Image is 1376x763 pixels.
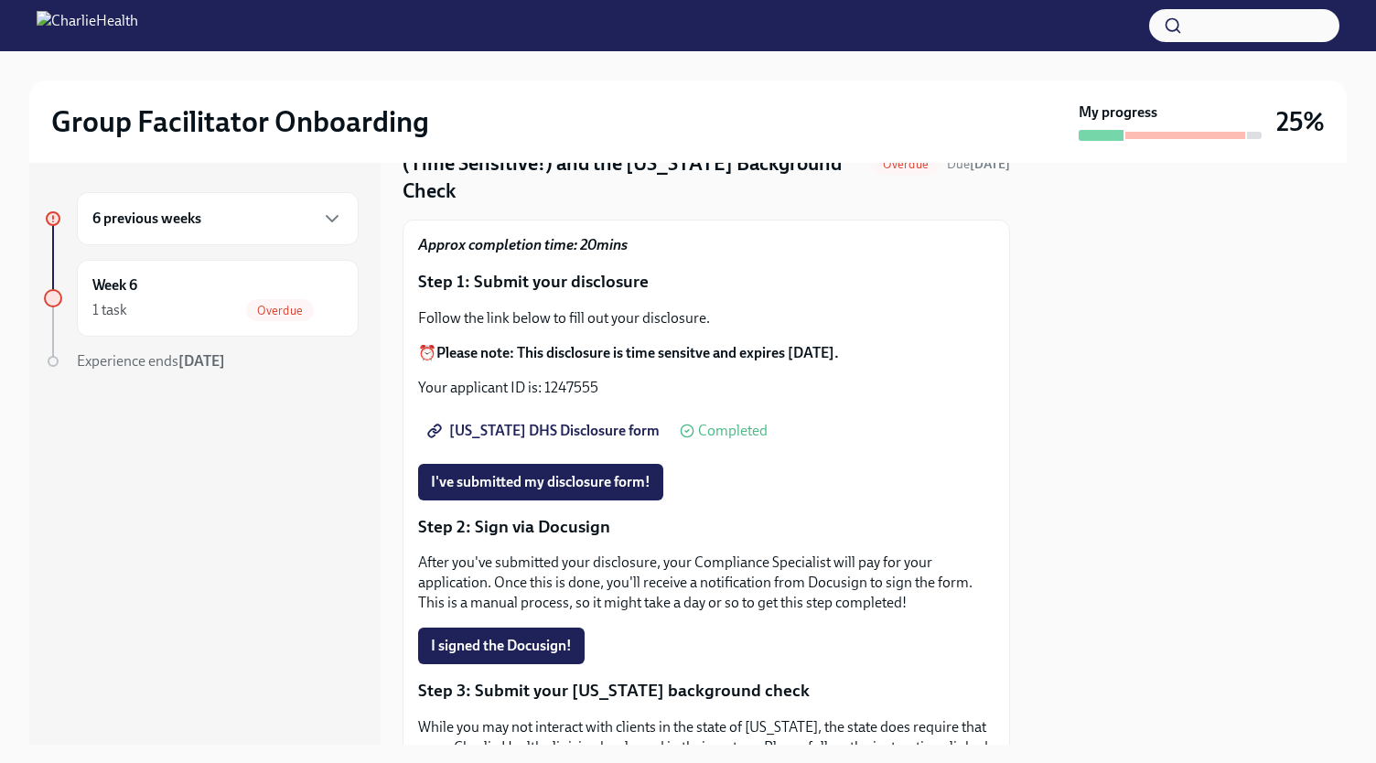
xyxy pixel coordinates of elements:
[92,275,137,296] h6: Week 6
[872,157,940,171] span: Overdue
[418,515,994,539] p: Step 2: Sign via Docusign
[178,352,225,370] strong: [DATE]
[77,352,225,370] span: Experience ends
[418,413,672,449] a: [US_STATE] DHS Disclosure form
[418,628,585,664] button: I signed the Docusign!
[431,637,572,655] span: I signed the Docusign!
[418,270,994,294] p: Step 1: Submit your disclosure
[947,156,1010,172] span: Due
[418,308,994,328] p: Follow the link below to fill out your disclosure.
[92,209,201,229] h6: 6 previous weeks
[1079,102,1157,123] strong: My progress
[37,11,138,40] img: CharlieHealth
[436,344,839,361] strong: Please note: This disclosure is time sensitve and expires [DATE].
[418,553,994,613] p: After you've submitted your disclosure, your Compliance Specialist will pay for your application....
[418,236,628,253] strong: Approx completion time: 20mins
[1276,105,1325,138] h3: 25%
[418,464,663,500] button: I've submitted my disclosure form!
[44,260,359,337] a: Week 61 taskOverdue
[403,123,865,205] h4: Submit & Sign The [US_STATE] Disclosure Form (Time Sensitive!) and the [US_STATE] Background Check
[77,192,359,245] div: 6 previous weeks
[418,679,994,703] p: Step 3: Submit your [US_STATE] background check
[431,473,650,491] span: I've submitted my disclosure form!
[431,422,660,440] span: [US_STATE] DHS Disclosure form
[51,103,429,140] h2: Group Facilitator Onboarding
[418,343,994,363] p: ⏰
[947,156,1010,173] span: August 27th, 2025 10:00
[246,304,314,317] span: Overdue
[418,378,994,398] p: Your applicant ID is: 1247555
[970,156,1010,172] strong: [DATE]
[698,424,768,438] span: Completed
[92,300,127,320] div: 1 task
